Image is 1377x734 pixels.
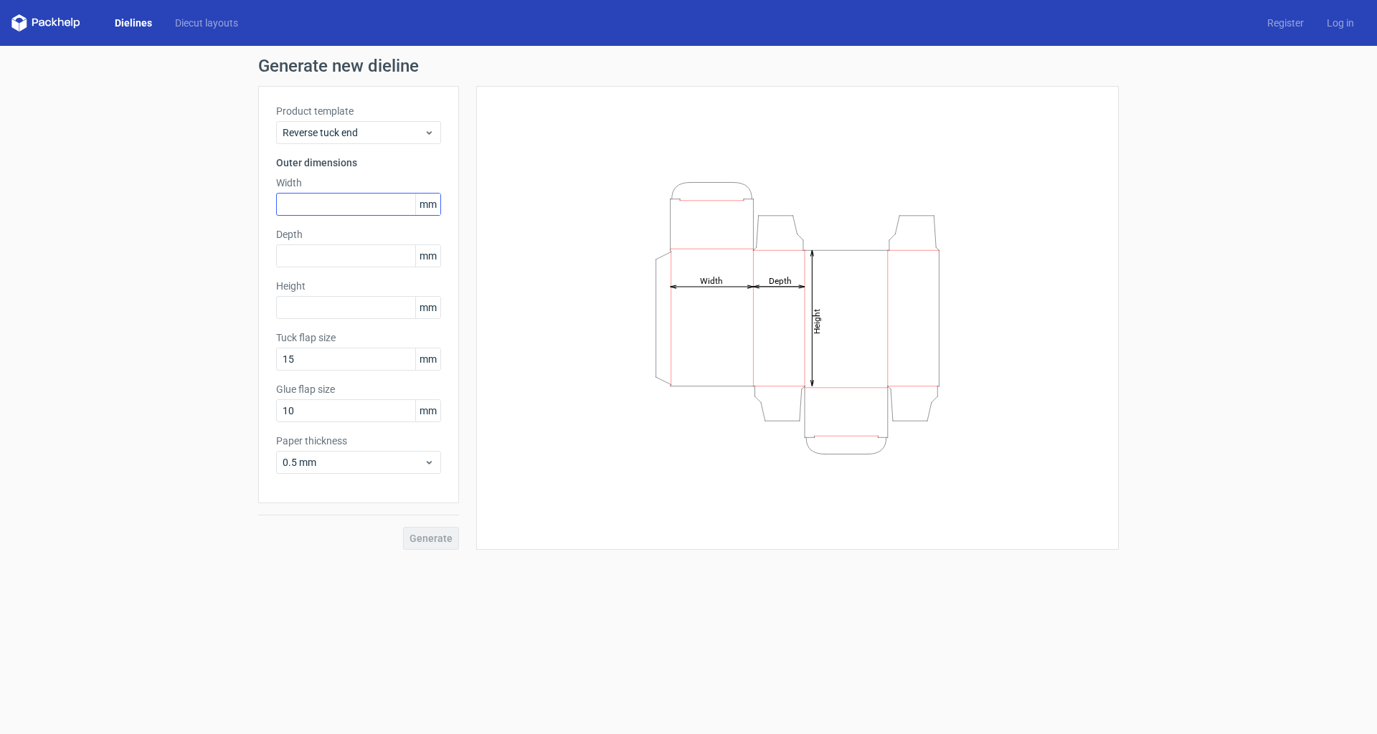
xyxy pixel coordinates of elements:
[415,194,440,215] span: mm
[283,455,424,470] span: 0.5 mm
[415,400,440,421] span: mm
[103,16,164,30] a: Dielines
[769,275,792,285] tspan: Depth
[700,275,723,285] tspan: Width
[415,348,440,370] span: mm
[276,434,441,448] label: Paper thickness
[415,297,440,318] span: mm
[258,57,1119,75] h1: Generate new dieline
[1315,16,1366,30] a: Log in
[276,330,441,345] label: Tuck flap size
[276,156,441,170] h3: Outer dimensions
[1256,16,1315,30] a: Register
[164,16,250,30] a: Diecut layouts
[283,125,424,140] span: Reverse tuck end
[276,176,441,190] label: Width
[276,279,441,293] label: Height
[812,308,822,333] tspan: Height
[276,227,441,242] label: Depth
[276,382,441,396] label: Glue flap size
[276,104,441,118] label: Product template
[415,245,440,267] span: mm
